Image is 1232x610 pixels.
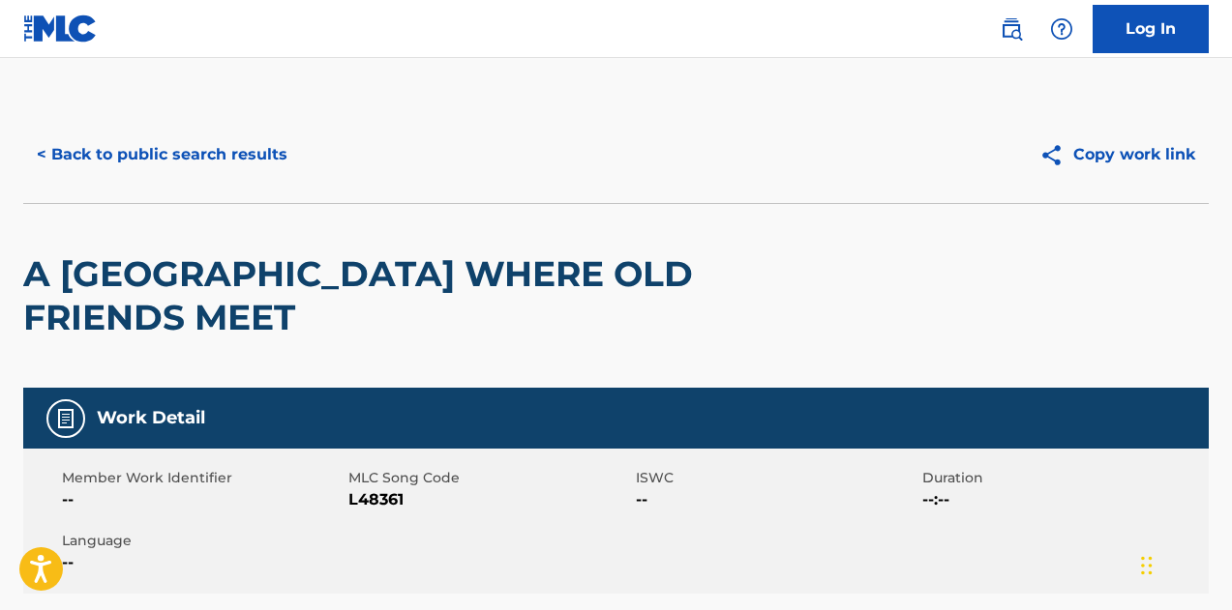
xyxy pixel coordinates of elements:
img: Copy work link [1039,143,1073,167]
span: -- [62,551,344,574]
button: < Back to public search results [23,131,301,179]
span: L48361 [348,488,630,511]
span: --:-- [922,488,1204,511]
button: Copy work link [1026,131,1209,179]
span: -- [636,488,917,511]
img: Work Detail [54,407,77,430]
a: Log In [1093,5,1209,53]
span: MLC Song Code [348,468,630,488]
span: Duration [922,468,1204,488]
h2: A [GEOGRAPHIC_DATA] WHERE OLD FRIENDS MEET [23,252,735,339]
div: Help [1042,10,1081,48]
span: Language [62,531,344,551]
img: search [1000,17,1023,41]
span: ISWC [636,468,917,488]
span: Member Work Identifier [62,468,344,488]
iframe: Chat Widget [1135,517,1232,610]
img: help [1050,17,1073,41]
img: MLC Logo [23,15,98,43]
a: Public Search [992,10,1031,48]
div: Drag [1141,537,1153,595]
span: -- [62,488,344,511]
h5: Work Detail [97,407,205,429]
